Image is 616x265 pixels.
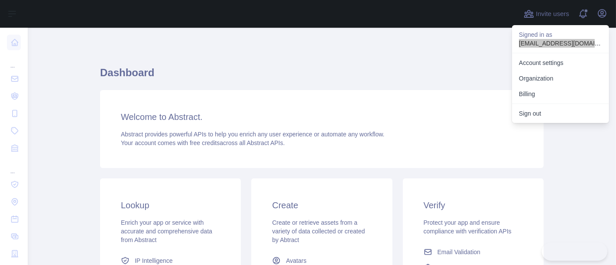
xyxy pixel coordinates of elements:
[121,131,385,138] span: Abstract provides powerful APIs to help you enrich any user experience or automate any workflow.
[272,199,371,211] h3: Create
[121,111,523,123] h3: Welcome to Abstract.
[438,248,480,256] span: Email Validation
[7,52,21,69] div: ...
[424,219,512,235] span: Protect your app and ensure compliance with verification APIs
[512,106,609,121] button: Sign out
[512,86,609,102] button: Billing
[135,256,173,265] span: IP Intelligence
[286,256,306,265] span: Avatars
[121,139,285,146] span: Your account comes with across all Abstract APIs.
[522,7,571,21] button: Invite users
[542,242,607,261] iframe: Toggle Customer Support
[420,244,526,260] a: Email Validation
[121,219,212,243] span: Enrich your app or service with accurate and comprehensive data from Abstract
[190,139,220,146] span: free credits
[519,39,602,48] p: [EMAIL_ADDRESS][DOMAIN_NAME]
[121,199,220,211] h3: Lookup
[512,55,609,71] a: Account settings
[7,158,21,175] div: ...
[272,219,365,243] span: Create or retrieve assets from a variety of data collected or created by Abtract
[512,71,609,86] a: Organization
[100,66,544,87] h1: Dashboard
[536,9,569,19] span: Invite users
[424,199,523,211] h3: Verify
[519,30,602,39] p: Signed in as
